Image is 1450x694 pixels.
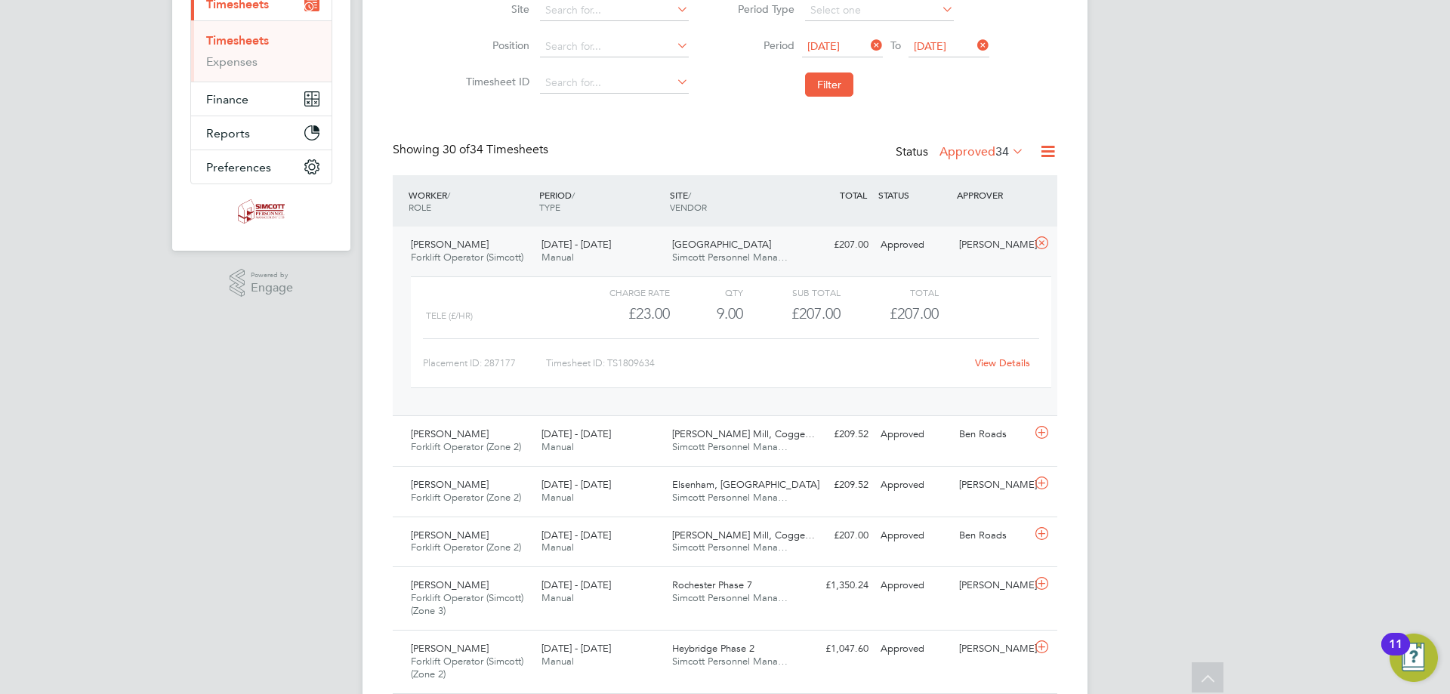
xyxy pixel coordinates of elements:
[875,473,953,498] div: Approved
[672,529,815,541] span: [PERSON_NAME] Mill, Cogge…
[541,655,574,668] span: Manual
[411,642,489,655] span: [PERSON_NAME]
[411,655,523,680] span: Forklift Operator (Simcott) (Zone 2)
[875,637,953,662] div: Approved
[541,541,574,554] span: Manual
[206,126,250,140] span: Reports
[411,478,489,491] span: [PERSON_NAME]
[886,35,905,55] span: To
[953,422,1032,447] div: Ben Roads
[541,440,574,453] span: Manual
[443,142,548,157] span: 34 Timesheets
[875,181,953,208] div: STATUS
[461,39,529,52] label: Position
[411,238,489,251] span: [PERSON_NAME]
[191,82,332,116] button: Finance
[447,189,450,201] span: /
[796,233,875,258] div: £207.00
[206,92,248,106] span: Finance
[206,54,258,69] a: Expenses
[206,160,271,174] span: Preferences
[461,2,529,16] label: Site
[1390,634,1438,682] button: Open Resource Center, 11 new notifications
[953,181,1032,208] div: APPROVER
[953,637,1032,662] div: [PERSON_NAME]
[539,201,560,213] span: TYPE
[191,150,332,184] button: Preferences
[953,233,1032,258] div: [PERSON_NAME]
[672,642,754,655] span: Heybridge Phase 2
[393,142,551,158] div: Showing
[840,189,867,201] span: TOTAL
[672,655,788,668] span: Simcott Personnel Mana…
[953,523,1032,548] div: Ben Roads
[953,573,1032,598] div: [PERSON_NAME]
[807,39,840,53] span: [DATE]
[875,422,953,447] div: Approved
[890,304,939,322] span: £207.00
[541,491,574,504] span: Manual
[541,642,611,655] span: [DATE] - [DATE]
[743,283,841,301] div: Sub Total
[541,427,611,440] span: [DATE] - [DATE]
[672,541,788,554] span: Simcott Personnel Mana…
[670,283,743,301] div: QTY
[666,181,797,221] div: SITE
[796,473,875,498] div: £209.52
[206,33,269,48] a: Timesheets
[953,473,1032,498] div: [PERSON_NAME]
[727,2,794,16] label: Period Type
[541,591,574,604] span: Manual
[875,523,953,548] div: Approved
[238,199,285,224] img: simcott-logo-retina.png
[727,39,794,52] label: Period
[672,440,788,453] span: Simcott Personnel Mana…
[995,144,1009,159] span: 34
[541,578,611,591] span: [DATE] - [DATE]
[670,201,707,213] span: VENDOR
[572,301,670,326] div: £23.00
[546,351,965,375] div: Timesheet ID: TS1809634
[251,282,293,295] span: Engage
[411,491,521,504] span: Forklift Operator (Zone 2)
[541,478,611,491] span: [DATE] - [DATE]
[688,189,691,201] span: /
[191,116,332,150] button: Reports
[805,72,853,97] button: Filter
[796,573,875,598] div: £1,350.24
[405,181,535,221] div: WORKER
[411,440,521,453] span: Forklift Operator (Zone 2)
[409,201,431,213] span: ROLE
[572,283,670,301] div: Charge rate
[426,310,473,321] span: Tele (£/HR)
[914,39,946,53] span: [DATE]
[251,269,293,282] span: Powered by
[411,427,489,440] span: [PERSON_NAME]
[672,591,788,604] span: Simcott Personnel Mana…
[796,523,875,548] div: £207.00
[443,142,470,157] span: 30 of
[541,238,611,251] span: [DATE] - [DATE]
[411,541,521,554] span: Forklift Operator (Zone 2)
[796,637,875,662] div: £1,047.60
[672,491,788,504] span: Simcott Personnel Mana…
[672,238,771,251] span: [GEOGRAPHIC_DATA]
[572,189,575,201] span: /
[975,356,1030,369] a: View Details
[841,283,938,301] div: Total
[939,144,1024,159] label: Approved
[1389,644,1402,664] div: 11
[796,422,875,447] div: £209.52
[896,142,1027,163] div: Status
[190,199,332,224] a: Go to home page
[411,578,489,591] span: [PERSON_NAME]
[540,36,689,57] input: Search for...
[672,427,815,440] span: [PERSON_NAME] Mill, Cogge…
[540,72,689,94] input: Search for...
[541,529,611,541] span: [DATE] - [DATE]
[672,578,752,591] span: Rochester Phase 7
[230,269,294,298] a: Powered byEngage
[423,351,546,375] div: Placement ID: 287177
[670,301,743,326] div: 9.00
[743,301,841,326] div: £207.00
